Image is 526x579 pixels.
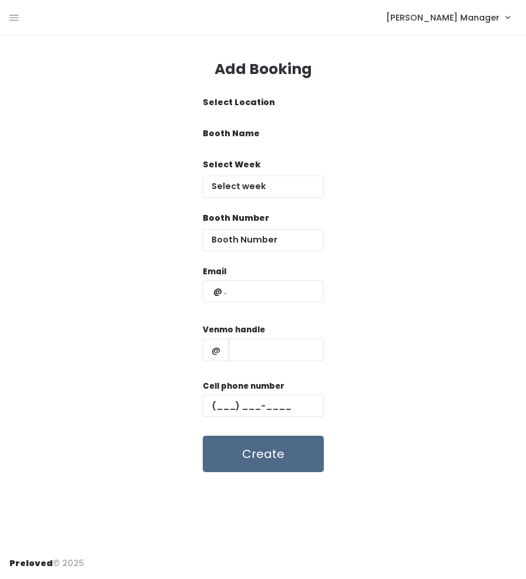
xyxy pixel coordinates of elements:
[386,11,500,24] span: [PERSON_NAME] Manager
[203,159,260,171] label: Select Week
[203,229,324,251] input: Booth Number
[215,61,312,78] h3: Add Booking
[203,324,265,336] label: Venmo handle
[203,266,226,278] label: Email
[9,557,53,569] span: Preloved
[203,395,324,417] input: (___) ___-____
[203,280,324,302] input: @ .
[203,339,229,361] span: @
[203,381,284,392] label: Cell phone number
[374,5,521,30] a: [PERSON_NAME] Manager
[203,212,269,224] label: Booth Number
[203,127,260,140] label: Booth Name
[203,436,324,472] button: Create
[203,176,324,198] input: Select week
[203,96,275,109] label: Select Location
[9,548,84,570] div: © 2025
